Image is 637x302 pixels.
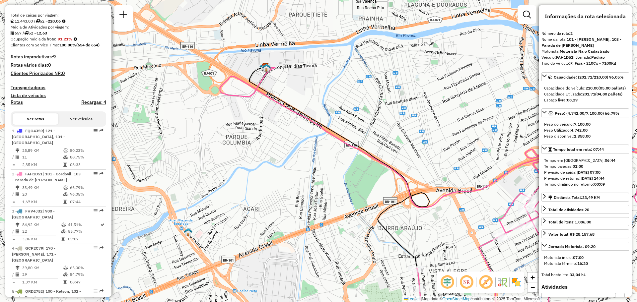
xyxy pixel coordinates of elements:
i: Total de Atividades [16,229,20,233]
a: Valor total:R$ 28.157,68 [541,229,629,238]
div: Total de itens: [548,219,591,225]
i: % de utilização do peso [63,266,68,270]
i: Total de Atividades [16,192,20,196]
strong: 91,21% [58,36,72,41]
span: Total de atividades: [548,207,589,212]
td: 96,05% [70,191,103,198]
td: 06:33 [70,161,103,168]
span: FHV4J32 [25,209,42,213]
i: Total de rotas [24,31,29,35]
strong: 01:00 [573,164,583,169]
div: 11.443,00 / 52 = [11,18,106,24]
h4: Rotas vários dias: [11,62,106,68]
td: 84,79% [70,271,103,278]
div: Map data © contributors,© 2025 TomTom, Microsoft [402,296,541,302]
strong: 210,00 [586,86,599,91]
div: Tempo dirigindo no retorno: [544,181,626,187]
td: 41,51% [68,221,100,228]
i: Total de Atividades [11,31,15,35]
em: Opções [94,129,98,133]
td: / [12,154,15,160]
td: 1,67 KM [22,199,63,205]
strong: (05,00 pallets) [599,86,626,91]
td: 22 [22,228,61,235]
span: Clientes com Service Time: [11,42,59,47]
i: Tempo total em rota [63,163,67,167]
img: FAD CDD Pavuna [262,63,271,72]
strong: 9 [53,54,56,60]
span: Ocultar NR [459,274,474,290]
strong: 101 - [PERSON_NAME], 103 - Parada de [PERSON_NAME] [541,37,621,48]
td: 3,86 KM [22,236,61,242]
a: Rotas [11,99,23,105]
div: Total hectolitro: [541,272,629,278]
td: 20 [22,191,63,198]
td: / [12,271,15,278]
td: 09:07 [68,236,100,242]
span: 33,49 KM [582,195,600,200]
td: 25,89 KM [22,147,63,154]
h4: Rotas improdutivas: [11,54,106,60]
a: OpenStreetMap [443,297,471,301]
i: Total de rotas [35,19,40,23]
td: 08:47 [70,279,103,285]
span: | 121 - [GEOGRAPHIC_DATA], 131 - [GEOGRAPHIC_DATA] [12,128,65,145]
div: Capacidade do veículo: [544,85,626,91]
td: / [12,228,15,235]
div: Capacidade Utilizada: [544,91,626,97]
a: Exibir filtros [520,8,533,21]
img: Exibir/Ocultar setores [511,277,522,287]
i: Tempo total em rota [63,280,67,284]
img: Fluxo de ruas [497,277,508,287]
strong: 20 [585,207,589,212]
td: 39,80 KM [22,265,63,271]
a: Nova sessão e pesquisa [117,8,130,23]
a: Leaflet [404,297,420,301]
strong: 0 [48,62,51,68]
div: Tempo total em rota: 07:44 [541,155,629,190]
span: FAH1D51 [25,171,42,176]
strong: 07:00 [573,255,584,260]
span: | Jornada: [573,55,605,60]
img: PA - Acari [184,228,192,236]
em: Média calculada utilizando a maior ocupação (%Peso ou %Cubagem) de cada rota da sessão. Rotas cro... [74,37,77,41]
strong: 16:20 [577,261,588,266]
span: QRD2752 [25,289,43,294]
td: 07:44 [70,199,103,205]
div: Veículo: [541,54,629,60]
span: | 101 - Cordovil, 103 - Parada de [PERSON_NAME] [12,171,81,182]
h4: Transportadoras [11,85,106,91]
button: Ver veículos [58,113,104,125]
i: Cubagem total roteirizado [11,19,15,23]
td: = [12,279,15,285]
span: Exibir rótulo [478,274,494,290]
span: FQO4J59 [25,128,43,133]
strong: Padrão [591,55,605,60]
em: Opções [94,246,98,250]
span: | 900 - [GEOGRAPHIC_DATA] [12,209,55,219]
strong: 08,29 [567,97,578,102]
a: Zoom out [528,282,537,292]
h4: Recargas: 4 [81,99,106,105]
span: − [531,283,535,291]
button: Ver rotas [13,113,58,125]
div: Previsão de retorno: [544,175,626,181]
strong: 201,71 [582,91,595,96]
div: Média de Atividades por viagem: [11,24,106,30]
strong: (654 de 654) [76,42,100,47]
em: Rota exportada [100,129,104,133]
em: Rota exportada [100,209,104,213]
strong: R$ 28.157,68 [570,232,595,237]
span: + [531,273,535,281]
strong: 1.086,00 [575,219,591,224]
i: Total de Atividades [16,155,20,159]
strong: [DATE] 14:44 [581,176,604,181]
h4: Atividades [541,284,629,290]
i: % de utilização da cubagem [63,192,68,196]
strong: 33,04 hL [570,272,586,277]
strong: F. Fixa - 210Cx - 7100Kg [570,61,616,66]
i: Tempo total em rota [63,200,67,204]
i: % de utilização da cubagem [63,272,68,276]
em: Opções [94,289,98,293]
